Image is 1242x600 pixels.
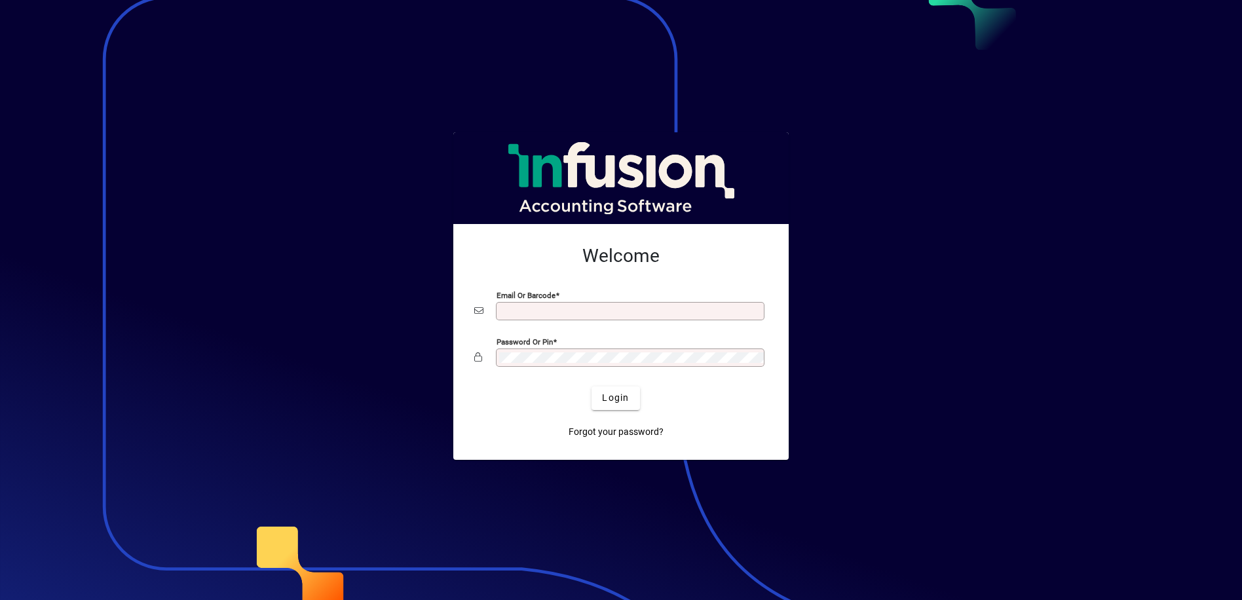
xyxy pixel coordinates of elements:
[497,290,555,299] mat-label: Email or Barcode
[592,386,639,410] button: Login
[563,421,669,444] a: Forgot your password?
[497,337,553,346] mat-label: Password or Pin
[474,245,768,267] h2: Welcome
[569,425,664,439] span: Forgot your password?
[602,391,629,405] span: Login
